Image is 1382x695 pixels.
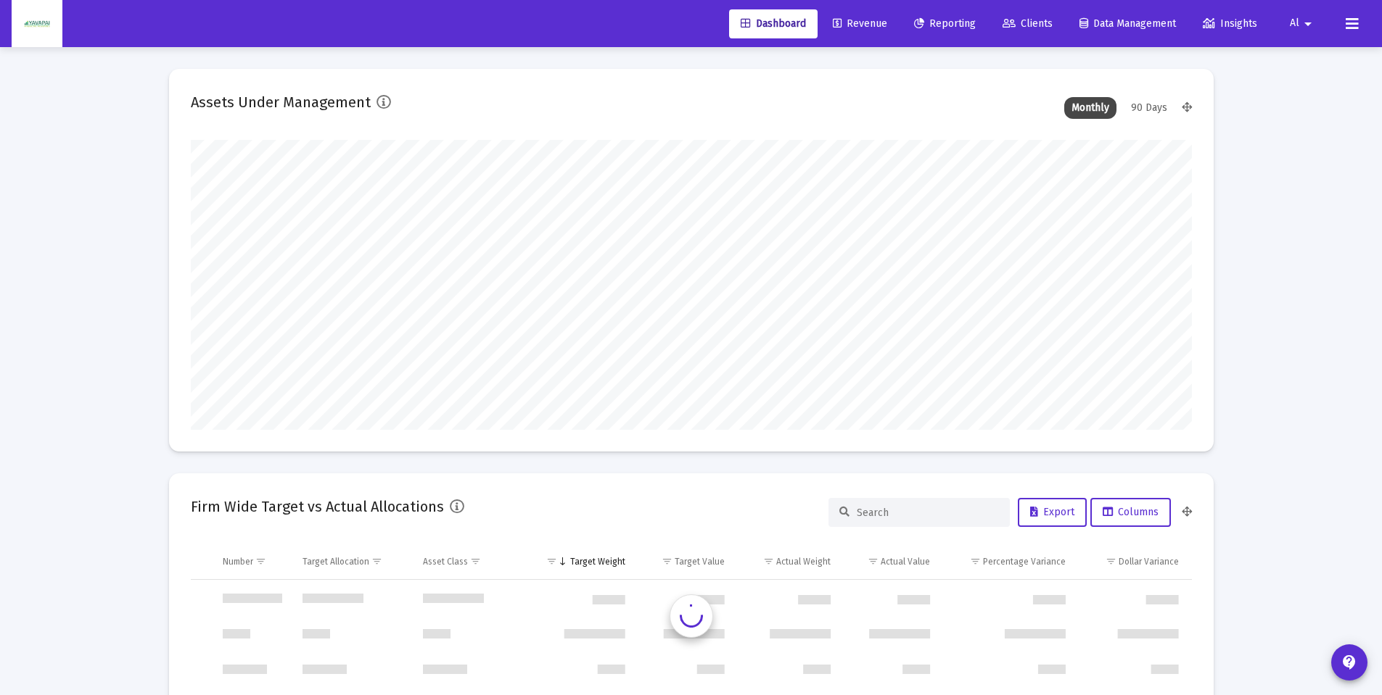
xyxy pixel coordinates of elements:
[662,556,673,567] span: Show filter options for column 'Target Value'
[1106,556,1116,567] span: Show filter options for column 'Dollar Variance'
[470,556,481,567] span: Show filter options for column 'Asset Class'
[191,495,444,518] h2: Firm Wide Target vs Actual Allocations
[292,544,413,579] td: Column Target Allocation
[1203,17,1257,30] span: Insights
[1068,9,1188,38] a: Data Management
[191,91,371,114] h2: Assets Under Management
[857,507,999,519] input: Search
[1272,9,1334,38] button: Al
[1018,498,1087,527] button: Export
[1090,498,1171,527] button: Columns
[776,556,831,567] div: Actual Weight
[729,9,818,38] a: Dashboard
[255,556,266,567] span: Show filter options for column 'Number'
[821,9,899,38] a: Revenue
[902,9,987,38] a: Reporting
[991,9,1064,38] a: Clients
[423,556,468,567] div: Asset Class
[914,17,976,30] span: Reporting
[530,544,636,579] td: Column Target Weight
[636,544,735,579] td: Column Target Value
[22,9,52,38] img: Dashboard
[371,556,382,567] span: Show filter options for column 'Target Allocation'
[1119,556,1179,567] div: Dollar Variance
[1030,506,1074,518] span: Export
[1079,17,1176,30] span: Data Management
[970,556,981,567] span: Show filter options for column 'Percentage Variance'
[983,556,1066,567] div: Percentage Variance
[546,556,557,567] span: Show filter options for column 'Target Weight'
[881,556,930,567] div: Actual Value
[1299,9,1317,38] mat-icon: arrow_drop_down
[1341,654,1358,671] mat-icon: contact_support
[1076,544,1192,579] td: Column Dollar Variance
[735,544,841,579] td: Column Actual Weight
[213,544,292,579] td: Column Number
[1290,17,1299,30] span: Al
[940,544,1076,579] td: Column Percentage Variance
[833,17,887,30] span: Revenue
[1064,97,1116,119] div: Monthly
[868,556,879,567] span: Show filter options for column 'Actual Value'
[1191,9,1269,38] a: Insights
[841,544,940,579] td: Column Actual Value
[1103,506,1159,518] span: Columns
[223,556,253,567] div: Number
[570,556,625,567] div: Target Weight
[675,556,725,567] div: Target Value
[1124,97,1175,119] div: 90 Days
[303,556,369,567] div: Target Allocation
[413,544,530,579] td: Column Asset Class
[741,17,806,30] span: Dashboard
[763,556,774,567] span: Show filter options for column 'Actual Weight'
[1003,17,1053,30] span: Clients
